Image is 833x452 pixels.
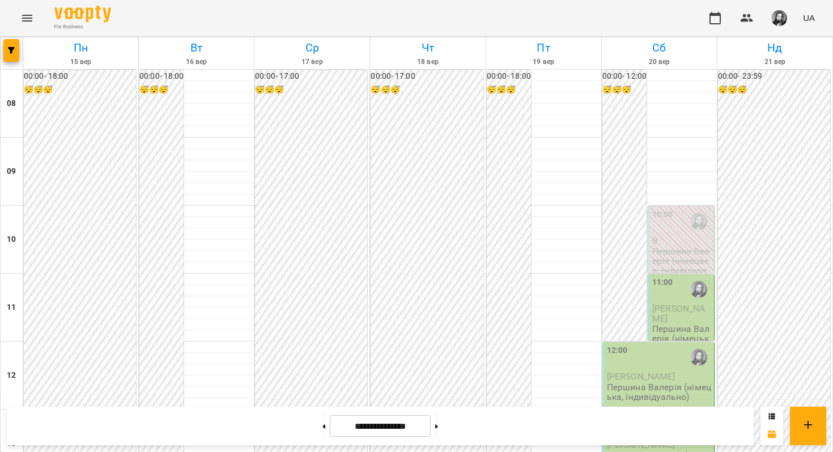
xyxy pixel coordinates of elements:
h6: 00:00 - 17:00 [371,70,483,83]
h6: 11 [7,301,16,314]
h6: 15 вер [25,57,137,67]
h6: 16 вер [141,57,252,67]
h6: Вт [141,39,252,57]
h6: 00:00 - 18:00 [24,70,136,83]
h6: 00:00 - 17:00 [255,70,367,83]
p: Першина Валерія (німецька, індивідуально) [652,246,712,285]
h6: 12 [7,369,16,382]
h6: 20 вер [603,57,715,67]
button: UA [798,7,819,28]
h6: 😴😴😴 [602,84,647,96]
img: Першина Валерія Андріївна (н) [690,213,707,230]
h6: 😴😴😴 [24,84,136,96]
img: Першина Валерія Андріївна (н) [690,281,707,298]
label: 11:00 [652,276,673,289]
label: 10:00 [652,208,673,221]
h6: 21 вер [719,57,831,67]
img: Voopty Logo [54,6,111,22]
h6: 19 вер [488,57,600,67]
h6: 😴😴😴 [255,84,367,96]
h6: Чт [372,39,483,57]
h6: 😴😴😴 [487,84,531,96]
p: 0 [652,236,712,245]
span: [PERSON_NAME] [652,303,705,323]
img: 9e1ebfc99129897ddd1a9bdba1aceea8.jpg [771,10,787,26]
h6: 08 [7,97,16,110]
h6: Пт [488,39,600,57]
h6: Нд [719,39,831,57]
img: Першина Валерія Андріївна (н) [690,349,707,366]
h6: 😴😴😴 [139,84,184,96]
h6: 😴😴😴 [718,84,830,96]
h6: 00:00 - 23:59 [718,70,830,83]
p: Першина Валерія (німецька, індивідуально) [607,382,712,402]
span: UA [803,12,815,24]
h6: 00:00 - 18:00 [487,70,531,83]
h6: 😴😴😴 [371,84,483,96]
h6: Пн [25,39,137,57]
h6: 18 вер [372,57,483,67]
h6: Сб [603,39,715,57]
span: [PERSON_NAME] [607,371,675,382]
label: 12:00 [607,344,628,357]
h6: 00:00 - 12:00 [602,70,647,83]
h6: 10 [7,233,16,246]
h6: 09 [7,165,16,178]
p: Першина Валерія (німецька, індивідуально) [652,324,712,363]
h6: 00:00 - 18:00 [139,70,184,83]
h6: 17 вер [256,57,368,67]
button: Menu [14,5,41,32]
h6: Ср [256,39,368,57]
span: For Business [54,23,111,31]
